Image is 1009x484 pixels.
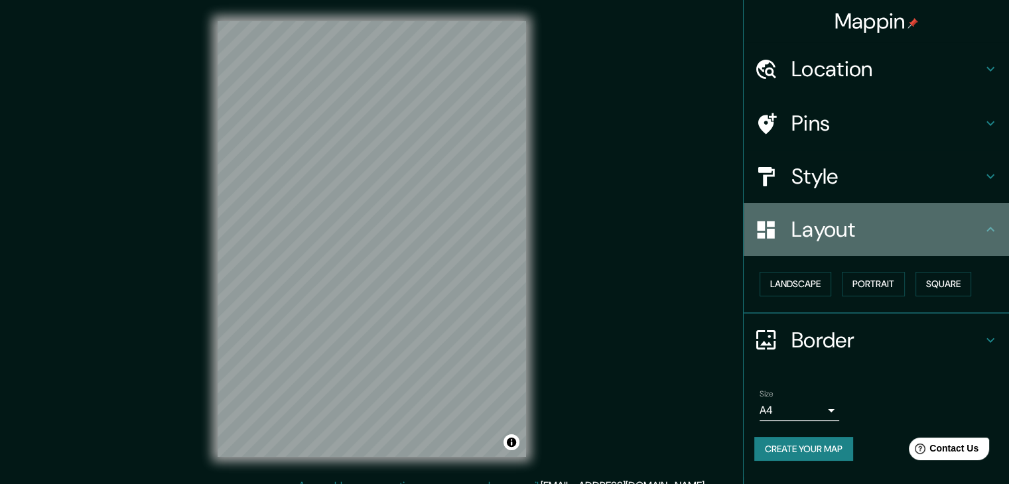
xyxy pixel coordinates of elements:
[218,21,526,457] canvas: Map
[760,400,839,421] div: A4
[908,18,918,29] img: pin-icon.png
[791,56,982,82] h4: Location
[760,388,774,399] label: Size
[744,150,1009,203] div: Style
[744,203,1009,256] div: Layout
[744,97,1009,150] div: Pins
[504,434,519,450] button: Toggle attribution
[915,272,971,296] button: Square
[791,110,982,137] h4: Pins
[791,216,982,243] h4: Layout
[754,437,853,461] button: Create your map
[744,42,1009,95] div: Location
[760,272,831,296] button: Landscape
[835,8,919,34] h4: Mappin
[744,314,1009,367] div: Border
[791,163,982,190] h4: Style
[791,327,982,353] h4: Border
[842,272,905,296] button: Portrait
[891,432,994,469] iframe: Help widget launcher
